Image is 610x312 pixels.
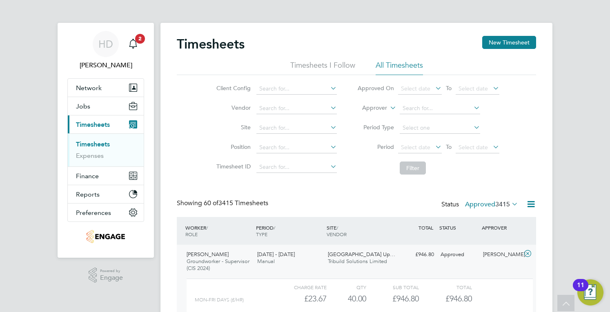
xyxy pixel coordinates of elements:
span: 60 of [204,199,218,207]
div: QTY [327,282,366,292]
span: TOTAL [419,224,433,231]
div: Showing [177,199,270,208]
span: Select date [401,144,430,151]
span: Timesheets [76,121,110,128]
span: Powered by [100,268,123,274]
span: / [206,224,208,231]
span: 3415 Timesheets [204,199,268,207]
div: £23.67 [274,292,327,305]
button: Open Resource Center, 11 new notifications [577,279,603,305]
span: Manual [257,258,275,265]
div: Total [419,282,472,292]
div: Status [441,199,520,210]
div: SITE [325,220,395,241]
span: Reports [76,190,100,198]
li: All Timesheets [376,60,423,75]
div: Sub Total [366,282,419,292]
button: Preferences [68,204,144,221]
input: Search for... [256,162,337,173]
span: Select date [459,85,488,92]
span: £946.80 [445,294,472,303]
button: Reports [68,185,144,203]
span: Groundworker - Supervisor (CIS 2024) [187,258,249,272]
span: Mon-Fri Days (£/HR) [195,297,244,303]
button: Finance [68,167,144,185]
span: Select date [401,85,430,92]
input: Search for... [256,142,337,153]
button: Network [68,79,144,97]
span: Tribuild Solutions Limited [328,258,387,265]
input: Search for... [400,103,480,114]
a: Timesheets [76,140,110,148]
span: Finance [76,172,99,180]
div: [PERSON_NAME] [480,248,522,261]
div: £946.80 [366,292,419,305]
span: To [443,142,454,152]
img: tribuildsolutions-logo-retina.png [87,230,125,243]
span: / [336,224,338,231]
span: Engage [100,274,123,281]
div: £946.80 [395,248,437,261]
div: Charge rate [274,282,327,292]
div: 40.00 [327,292,366,305]
label: Site [214,124,251,131]
label: Client Config [214,84,251,92]
input: Search for... [256,103,337,114]
button: New Timesheet [482,36,536,49]
div: PERIOD [254,220,325,241]
a: Go to home page [67,230,144,243]
div: Approved [437,248,480,261]
div: APPROVER [480,220,522,235]
span: Holly Dunnage [67,60,144,70]
button: Filter [400,162,426,175]
span: To [443,83,454,93]
button: Jobs [68,97,144,115]
span: VENDOR [327,231,347,237]
label: Timesheet ID [214,163,251,170]
input: Select one [400,122,480,134]
label: Approver [350,104,387,112]
div: 11 [577,285,584,296]
a: Powered byEngage [89,268,123,283]
li: Timesheets I Follow [290,60,355,75]
span: HD [98,39,113,49]
a: HD[PERSON_NAME] [67,31,144,70]
label: Period Type [357,124,394,131]
div: Timesheets [68,133,144,166]
span: Jobs [76,102,90,110]
div: STATUS [437,220,480,235]
span: [PERSON_NAME] [187,251,229,258]
span: [DATE] - [DATE] [257,251,295,258]
h2: Timesheets [177,36,245,52]
nav: Main navigation [58,23,154,258]
span: Network [76,84,102,92]
a: Expenses [76,152,104,159]
input: Search for... [256,83,337,95]
a: 2 [125,31,141,57]
div: WORKER [183,220,254,241]
span: ROLE [185,231,198,237]
span: / [274,224,275,231]
span: Select date [459,144,488,151]
label: Vendor [214,104,251,111]
label: Period [357,143,394,150]
button: Timesheets [68,115,144,133]
label: Approved On [357,84,394,92]
span: [GEOGRAPHIC_DATA] Up… [328,251,395,258]
input: Search for... [256,122,337,134]
label: Approved [465,200,518,208]
span: TYPE [256,231,267,237]
span: 2 [135,34,145,44]
label: Position [214,143,251,150]
span: 3415 [495,200,510,208]
span: Preferences [76,209,111,217]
